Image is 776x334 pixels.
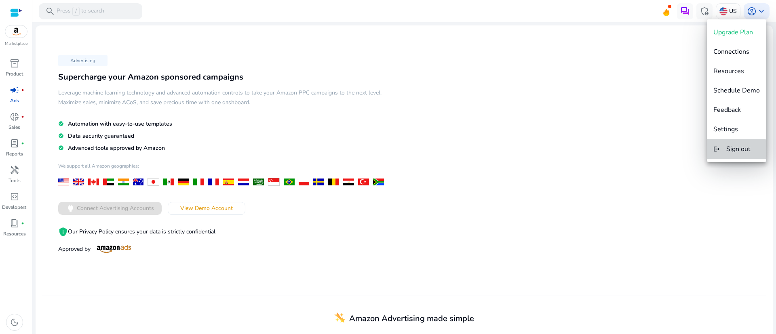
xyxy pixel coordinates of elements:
span: Connections [713,47,749,56]
span: Settings [713,125,738,134]
span: Schedule Demo [713,86,760,95]
span: Feedback [713,105,741,114]
span: Upgrade Plan [713,28,753,37]
mat-icon: logout [713,144,720,154]
span: Sign out [726,145,751,153]
span: Resources [713,67,744,76]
